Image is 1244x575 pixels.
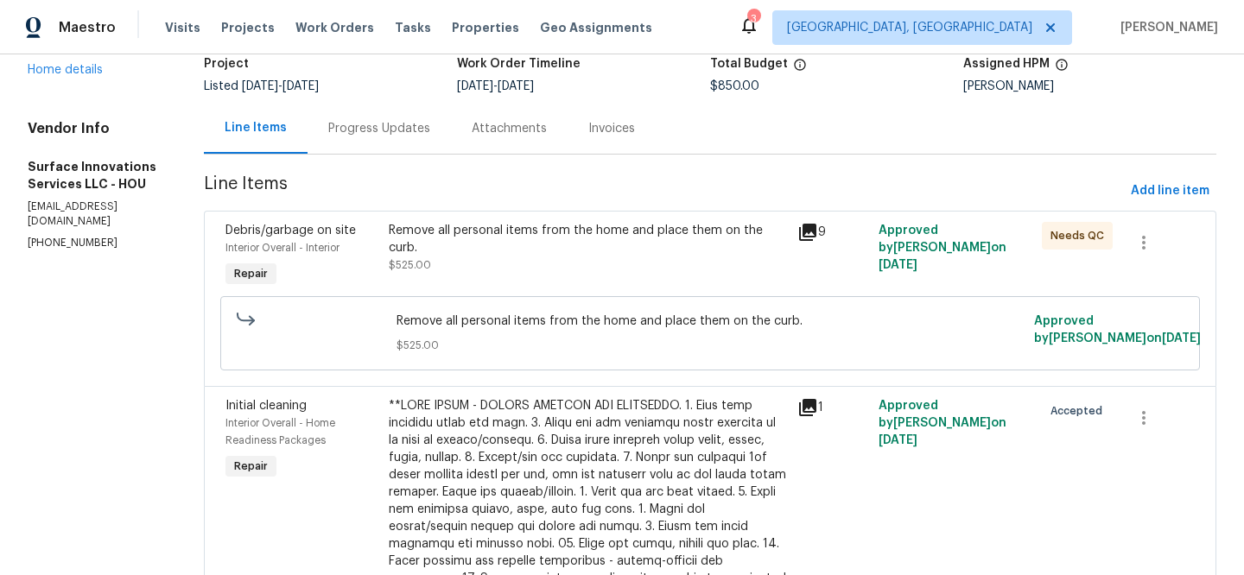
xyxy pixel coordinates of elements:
span: Work Orders [295,19,374,36]
span: [DATE] [282,80,319,92]
span: Properties [452,19,519,36]
div: 1 [797,397,868,418]
span: Interior Overall - Home Readiness Packages [225,418,335,445]
div: Line Items [225,119,287,136]
div: 3 [747,10,759,28]
span: $525.00 [397,337,1025,354]
div: Attachments [472,120,547,137]
span: Repair [227,458,275,475]
span: Accepted [1050,402,1109,420]
span: [GEOGRAPHIC_DATA], [GEOGRAPHIC_DATA] [787,19,1032,36]
span: [DATE] [242,80,278,92]
h4: Vendor Info [28,120,162,137]
p: [EMAIL_ADDRESS][DOMAIN_NAME] [28,199,162,229]
h5: Assigned HPM [963,58,1050,70]
span: Repair [227,265,275,282]
span: Tasks [395,22,431,34]
span: [DATE] [879,434,917,446]
span: - [242,80,319,92]
span: $525.00 [389,260,431,270]
span: Needs QC [1050,227,1111,244]
span: Approved by [PERSON_NAME] on [879,224,1006,271]
a: Home details [28,64,103,76]
span: [DATE] [498,80,534,92]
div: Remove all personal items from the home and place them on the curb. [389,222,787,256]
span: Interior Overall - Interior [225,243,340,253]
h5: Work Order Timeline [457,58,581,70]
span: Add line item [1131,180,1209,202]
span: $850.00 [710,80,759,92]
span: Maestro [59,19,116,36]
h5: Project [204,58,249,70]
p: [PHONE_NUMBER] [28,236,162,250]
span: [DATE] [457,80,493,92]
div: Invoices [588,120,635,137]
span: Line Items [204,175,1124,207]
button: Add line item [1124,175,1216,207]
div: [PERSON_NAME] [963,80,1216,92]
span: Approved by [PERSON_NAME] on [1034,315,1201,344]
span: [DATE] [879,259,917,271]
span: Approved by [PERSON_NAME] on [879,400,1006,446]
span: - [457,80,534,92]
div: Progress Updates [328,120,430,137]
h5: Total Budget [710,58,788,70]
h5: Surface Innovations Services LLC - HOU [28,158,162,193]
span: [PERSON_NAME] [1114,19,1218,36]
span: Projects [221,19,275,36]
span: Remove all personal items from the home and place them on the curb. [397,313,1025,330]
span: [DATE] [1162,332,1201,344]
span: The hpm assigned to this work order. [1055,58,1069,80]
span: Listed [204,80,319,92]
div: 9 [797,222,868,243]
span: Geo Assignments [540,19,652,36]
span: Debris/garbage on site [225,224,356,237]
span: Initial cleaning [225,400,307,412]
span: Visits [165,19,200,36]
span: The total cost of line items that have been proposed by Opendoor. This sum includes line items th... [793,58,807,80]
